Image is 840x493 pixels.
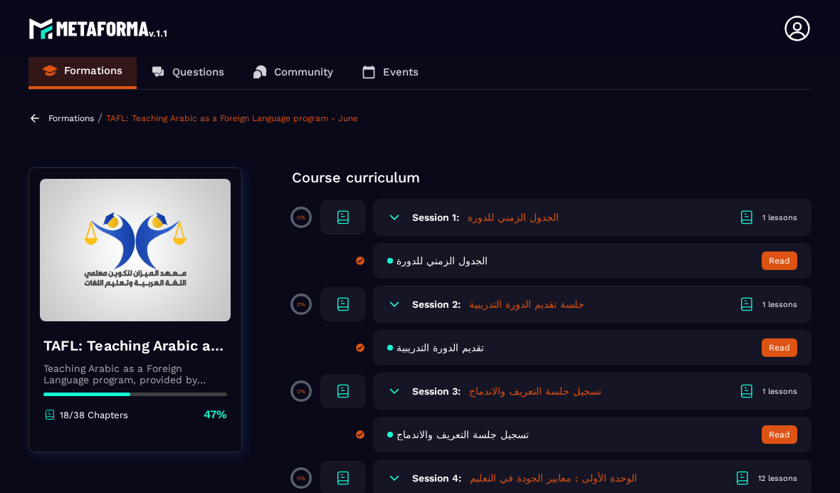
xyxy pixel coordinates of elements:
[412,299,461,310] h6: Session 2:
[469,297,584,311] h5: جلسة تقديم الدورة التدريبية
[762,425,797,444] button: Read
[412,472,461,484] h6: Session 4:
[28,14,169,43] img: logo
[762,299,797,310] div: 1 lessons
[470,471,637,485] h5: الوحدة الأولى : معايير الجودة في التعليم
[383,66,419,78] p: Events
[397,429,529,440] span: تسجيل جلسة التعريف والاندماج
[274,66,333,78] p: Community
[762,212,797,223] div: 1 lessons
[297,301,305,308] p: 0%
[60,410,128,420] p: 18/38 Chapters
[40,179,231,321] img: banner
[758,473,797,484] div: 12 lessons
[297,214,305,221] p: 0%
[204,407,227,422] p: 47%
[297,388,305,395] p: 0%
[98,111,103,125] span: /
[412,385,461,397] h6: Session 3:
[28,55,137,89] a: Formations
[397,342,484,353] span: تقديم الدورة التدريبية
[48,113,94,123] a: Formations
[292,167,812,187] p: Course curriculum
[137,55,238,89] a: Questions
[297,475,305,482] p: 0%
[43,363,227,385] p: Teaching Arabic as a Foreign Language program, provided by AlMeezan Academy in the [GEOGRAPHIC_DATA]
[43,336,227,356] h4: TAFL: Teaching Arabic as a Foreign Language program - June
[106,113,358,123] a: TAFL: Teaching Arabic as a Foreign Language program - June
[238,55,347,89] a: Community
[397,255,488,266] span: الجدول الزمني للدورة
[412,212,459,223] h6: Session 1:
[347,55,433,89] a: Events
[469,384,602,398] h5: تسجيل جلسة التعريف والاندماج
[762,386,797,397] div: 1 lessons
[468,210,559,224] h5: الجدول الزمني للدورة
[64,64,122,77] p: Formations
[172,66,224,78] p: Questions
[762,251,797,270] button: Read
[762,338,797,357] button: Read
